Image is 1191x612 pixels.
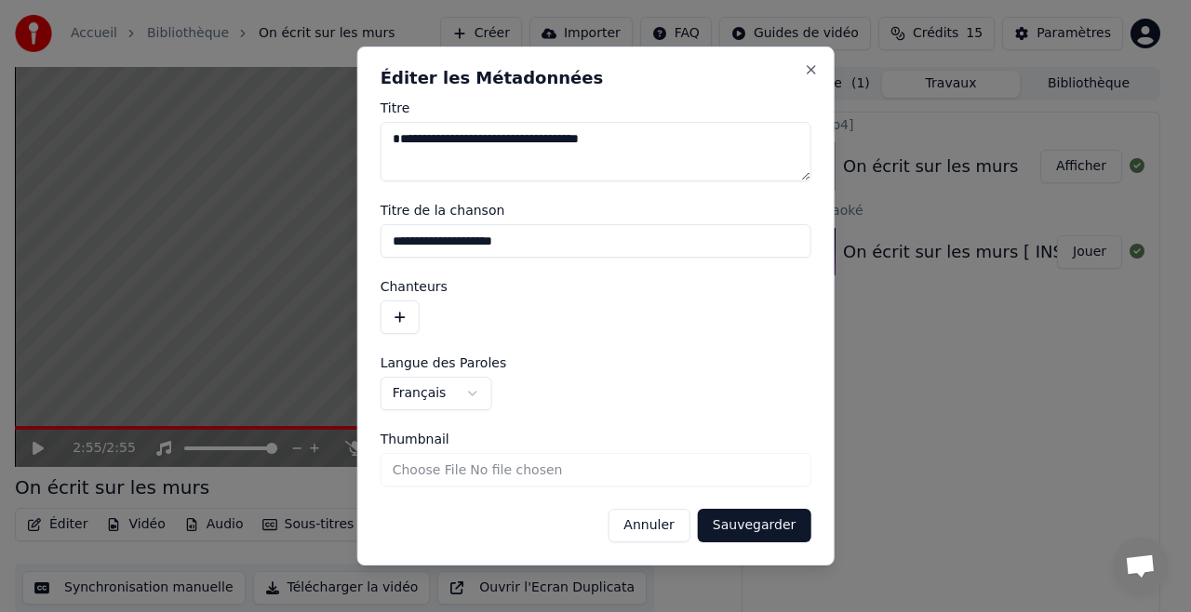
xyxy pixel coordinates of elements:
button: Sauvegarder [698,509,810,542]
label: Titre [381,101,811,114]
h2: Éditer les Métadonnées [381,70,811,86]
label: Chanteurs [381,280,811,293]
label: Titre de la chanson [381,204,811,217]
span: Thumbnail [381,432,449,446]
span: Langue des Paroles [381,356,507,369]
button: Annuler [608,509,689,542]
